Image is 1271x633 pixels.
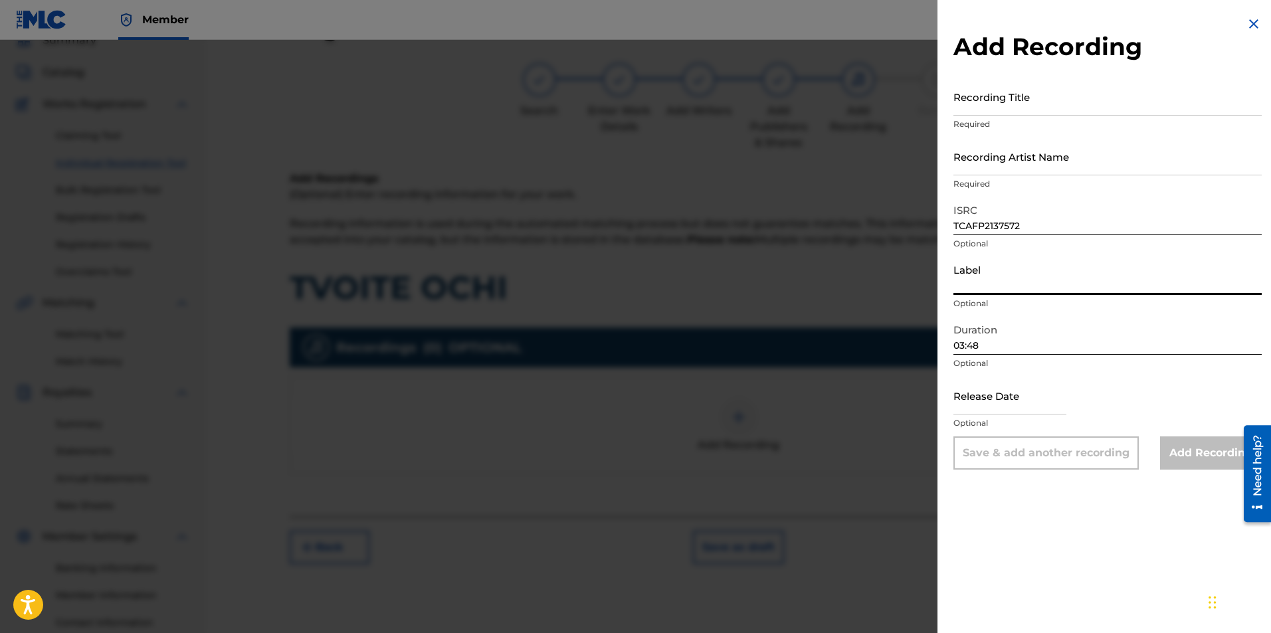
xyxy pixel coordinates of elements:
[16,10,67,29] img: MLC Logo
[953,178,1262,190] p: Required
[118,12,134,28] img: Top Rightsholder
[953,298,1262,310] p: Optional
[953,417,1262,429] p: Optional
[1209,583,1217,622] div: Плъзни
[142,12,189,27] span: Member
[953,238,1262,250] p: Optional
[1234,420,1271,527] iframe: Resource Center
[1205,569,1271,633] iframe: Chat Widget
[1205,569,1271,633] div: Джаджи за чат
[953,357,1262,369] p: Optional
[953,32,1262,62] h2: Add Recording
[953,118,1262,130] p: Required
